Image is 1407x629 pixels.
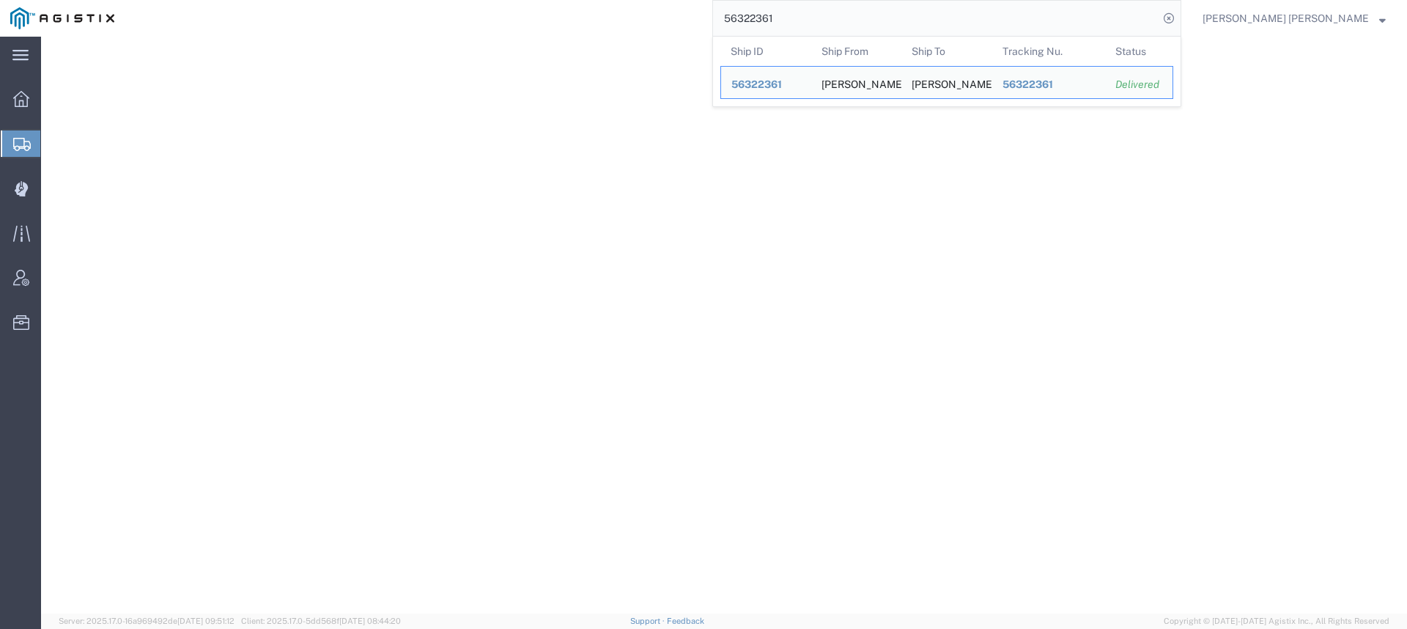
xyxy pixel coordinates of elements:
[241,617,401,625] span: Client: 2025.17.0-5dd568f
[59,617,234,625] span: Server: 2025.17.0-16a969492de
[339,617,401,625] span: [DATE] 08:44:20
[901,37,992,66] th: Ship To
[1105,37,1173,66] th: Status
[713,1,1159,36] input: Search for shipment number, reference number
[1203,10,1369,26] span: Kayte Bray Dogali
[1202,10,1386,27] button: [PERSON_NAME] [PERSON_NAME]
[41,37,1407,614] iframe: FS Legacy Container
[667,617,704,625] a: Feedback
[720,37,1181,106] table: Search Results
[10,7,114,29] img: logo
[720,37,811,66] th: Ship ID
[1002,78,1053,90] span: 56322361
[630,617,667,625] a: Support
[1115,77,1162,92] div: Delivered
[1164,615,1389,628] span: Copyright © [DATE]-[DATE] Agistix Inc., All Rights Reserved
[992,37,1106,66] th: Tracking Nu.
[177,617,234,625] span: [DATE] 09:51:12
[1002,77,1096,92] div: 56322361
[731,78,782,90] span: 56322361
[821,67,892,98] div: De Silva Gates
[811,37,902,66] th: Ship From
[912,67,982,98] div: De Silva Gates
[731,77,801,92] div: 56322361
